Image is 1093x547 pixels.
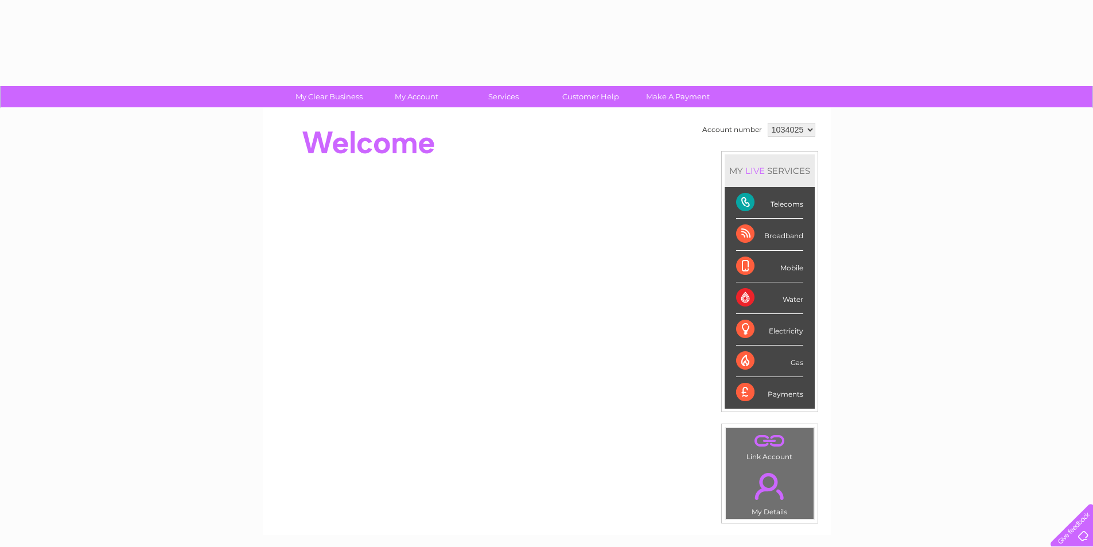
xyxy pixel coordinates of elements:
a: Customer Help [543,86,638,107]
a: My Account [369,86,464,107]
td: Link Account [725,428,814,464]
div: LIVE [743,165,767,176]
td: My Details [725,463,814,519]
div: MY SERVICES [725,154,815,187]
a: Services [456,86,551,107]
a: . [729,431,811,451]
a: . [729,466,811,506]
a: Make A Payment [631,86,725,107]
div: Mobile [736,251,803,282]
div: Gas [736,346,803,377]
div: Electricity [736,314,803,346]
td: Account number [699,120,765,139]
div: Broadband [736,219,803,250]
a: My Clear Business [282,86,376,107]
div: Telecoms [736,187,803,219]
div: Water [736,282,803,314]
div: Payments [736,377,803,408]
